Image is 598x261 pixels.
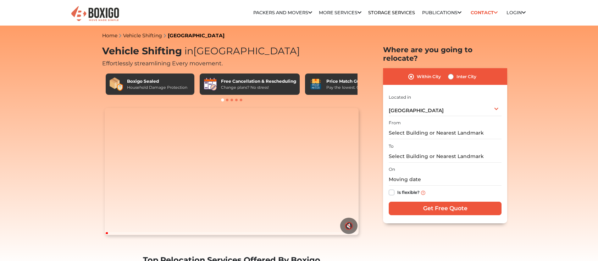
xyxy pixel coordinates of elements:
h1: Vehicle Shifting [102,45,361,57]
span: in [184,45,193,57]
div: Household Damage Protection [127,85,187,91]
img: Price Match Guarantee [309,77,323,91]
label: Inter City [456,72,476,81]
video: Your browser does not support the video tag. [105,108,358,235]
a: [GEOGRAPHIC_DATA] [168,32,225,39]
img: Boxigo [70,5,120,23]
div: Free Cancellation & Rescheduling [221,78,296,85]
img: Free Cancellation & Rescheduling [203,77,217,91]
label: Located in [389,94,411,100]
img: info [421,191,425,195]
div: Change plans? No stress! [221,85,296,91]
div: Boxigo Sealed [127,78,187,85]
img: Boxigo Sealed [109,77,123,91]
input: Select Building or Nearest Landmark [389,127,502,139]
div: Price Match Guarantee [326,78,380,85]
a: Packers and Movers [253,10,312,15]
input: Select Building or Nearest Landmark [389,150,502,163]
label: From [389,120,401,126]
div: Pay the lowest. Guaranteed! [326,85,380,91]
input: Moving date [389,173,502,186]
a: Login [506,10,526,15]
a: Storage Services [368,10,415,15]
label: Is flexible? [397,188,420,196]
a: Publications [422,10,461,15]
input: Get Free Quote [389,202,502,215]
button: 🔇 [340,218,358,234]
label: On [389,166,395,173]
span: [GEOGRAPHIC_DATA] [182,45,300,57]
span: Effortlessly streamlining Every movement. [102,60,223,67]
a: Vehicle Shifting [123,32,162,39]
label: To [389,143,394,149]
h2: Where are you going to relocate? [383,45,507,62]
label: Within City [417,72,441,81]
a: Contact [468,7,500,18]
a: More services [319,10,361,15]
span: [GEOGRAPHIC_DATA] [389,107,444,114]
a: Home [102,32,117,39]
